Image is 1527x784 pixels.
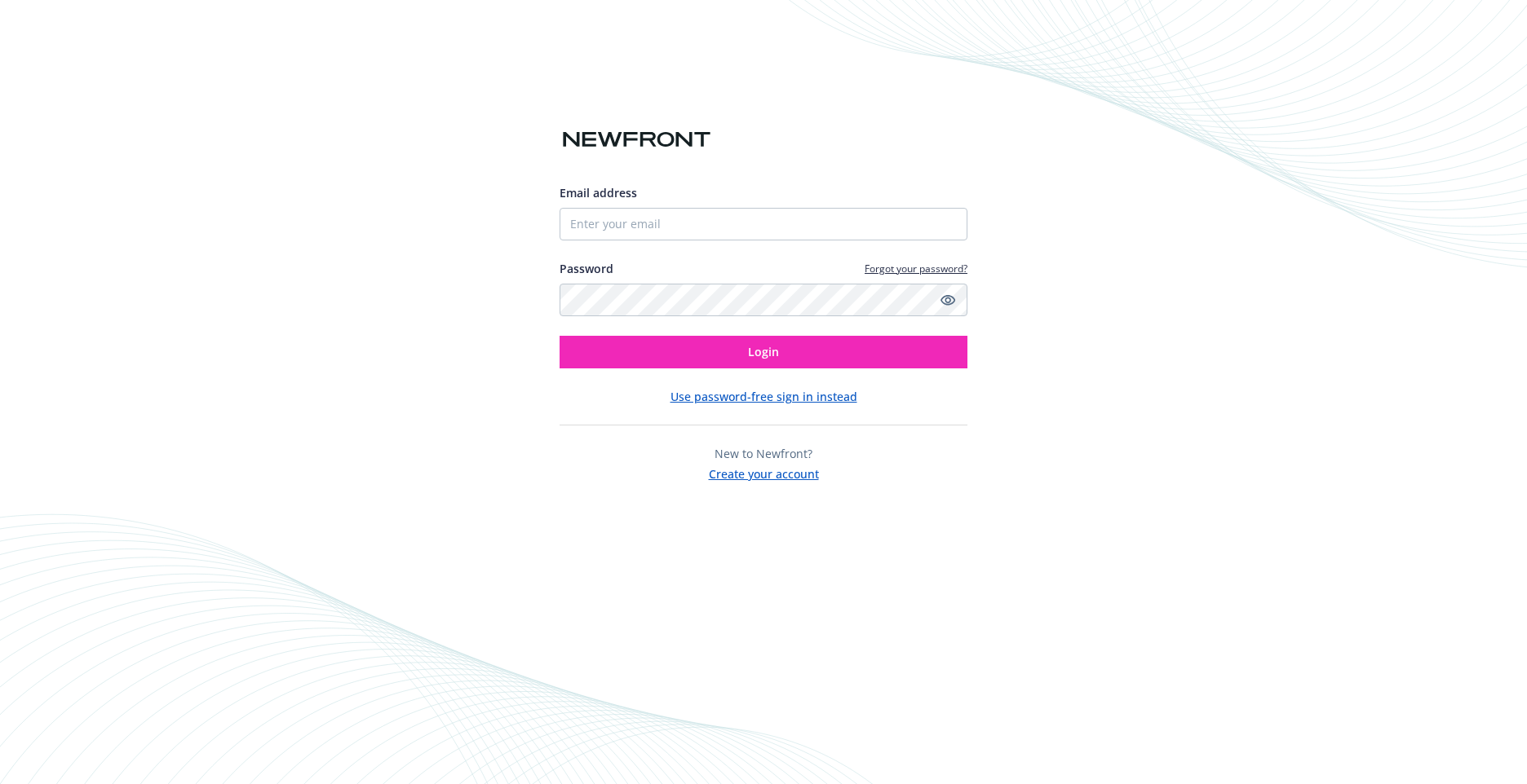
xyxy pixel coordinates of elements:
a: Show password [938,290,958,310]
span: New to Newfront? [715,446,812,461]
span: Email address [560,185,637,200]
button: Use password-free sign in instead [671,388,857,405]
button: Login [560,336,967,368]
input: Enter your password [560,284,967,316]
input: Enter your email [560,208,967,240]
img: Newfront logo [560,126,714,154]
label: Password [560,260,613,277]
span: Login [748,344,779,359]
button: Create your account [709,462,819,482]
a: Forgot your password? [865,262,967,275]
